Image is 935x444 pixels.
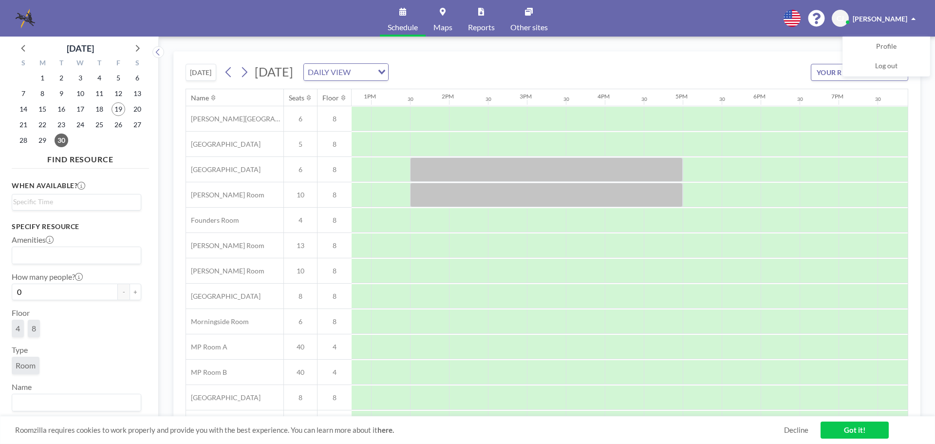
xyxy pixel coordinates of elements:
[641,96,647,102] div: 30
[16,361,36,370] span: Room
[12,235,54,245] label: Amenities
[318,191,352,199] span: 8
[131,118,144,132] span: Saturday, September 27, 2025
[186,64,216,81] button: [DATE]
[510,23,548,31] span: Other sites
[186,140,261,149] span: [GEOGRAPHIC_DATA]
[284,115,317,123] span: 6
[442,93,454,100] div: 2PM
[32,324,36,333] span: 8
[12,272,83,282] label: How many people?
[318,165,352,174] span: 8
[468,23,495,31] span: Reports
[12,382,32,392] label: Name
[318,317,352,326] span: 8
[12,308,30,318] label: Floor
[17,87,30,100] span: Sunday, September 7, 2025
[354,66,372,78] input: Search for option
[36,87,49,100] span: Monday, September 8, 2025
[486,96,491,102] div: 30
[186,115,283,123] span: [PERSON_NAME][GEOGRAPHIC_DATA]
[433,23,452,31] span: Maps
[843,57,930,76] a: Log out
[186,292,261,301] span: [GEOGRAPHIC_DATA]
[12,151,149,164] h4: FIND RESOURCE
[90,58,109,70] div: T
[131,71,144,85] span: Saturday, September 6, 2025
[377,425,394,434] a: here.
[284,292,317,301] span: 8
[186,165,261,174] span: [GEOGRAPHIC_DATA]
[255,64,293,79] span: [DATE]
[17,102,30,116] span: Sunday, September 14, 2025
[284,241,317,250] span: 13
[74,87,87,100] span: Wednesday, September 10, 2025
[408,96,413,102] div: 30
[186,368,227,377] span: MP Room B
[16,324,20,333] span: 4
[93,87,106,100] span: Thursday, September 11, 2025
[364,93,376,100] div: 1PM
[186,191,264,199] span: [PERSON_NAME] Room
[719,96,725,102] div: 30
[12,194,141,209] div: Search for option
[318,241,352,250] span: 8
[284,317,317,326] span: 6
[71,58,90,70] div: W
[304,64,388,80] div: Search for option
[67,41,94,55] div: [DATE]
[130,284,141,300] button: +
[186,267,264,275] span: [PERSON_NAME] Room
[55,134,68,147] span: Tuesday, September 30, 2025
[93,102,106,116] span: Thursday, September 18, 2025
[55,71,68,85] span: Tuesday, September 2, 2025
[388,23,418,31] span: Schedule
[318,343,352,351] span: 4
[284,393,317,402] span: 8
[109,58,128,70] div: F
[875,96,881,102] div: 30
[12,345,28,355] label: Type
[118,284,130,300] button: -
[186,216,239,225] span: Founders Room
[74,102,87,116] span: Wednesday, September 17, 2025
[13,249,135,262] input: Search for option
[14,58,33,70] div: S
[131,87,144,100] span: Saturday, September 13, 2025
[875,61,898,71] span: Log out
[186,343,227,351] span: MP Room A
[284,343,317,351] span: 40
[318,140,352,149] span: 8
[191,94,209,102] div: Name
[284,191,317,199] span: 10
[52,58,71,70] div: T
[318,267,352,275] span: 8
[284,368,317,377] span: 40
[17,118,30,132] span: Sunday, September 21, 2025
[598,93,610,100] div: 4PM
[112,102,125,116] span: Friday, September 19, 2025
[853,15,907,23] span: [PERSON_NAME]
[131,102,144,116] span: Saturday, September 20, 2025
[318,393,352,402] span: 8
[74,118,87,132] span: Wednesday, September 24, 2025
[563,96,569,102] div: 30
[13,396,135,409] input: Search for option
[13,196,135,207] input: Search for option
[186,241,264,250] span: [PERSON_NAME] Room
[186,393,261,402] span: [GEOGRAPHIC_DATA]
[112,87,125,100] span: Friday, September 12, 2025
[843,37,930,57] a: Profile
[520,93,532,100] div: 3PM
[284,216,317,225] span: 4
[55,102,68,116] span: Tuesday, September 16, 2025
[831,93,843,100] div: 7PM
[318,115,352,123] span: 8
[36,134,49,147] span: Monday, September 29, 2025
[675,93,688,100] div: 5PM
[128,58,147,70] div: S
[186,317,249,326] span: Morningside Room
[12,222,141,231] h3: Specify resource
[36,102,49,116] span: Monday, September 15, 2025
[318,216,352,225] span: 8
